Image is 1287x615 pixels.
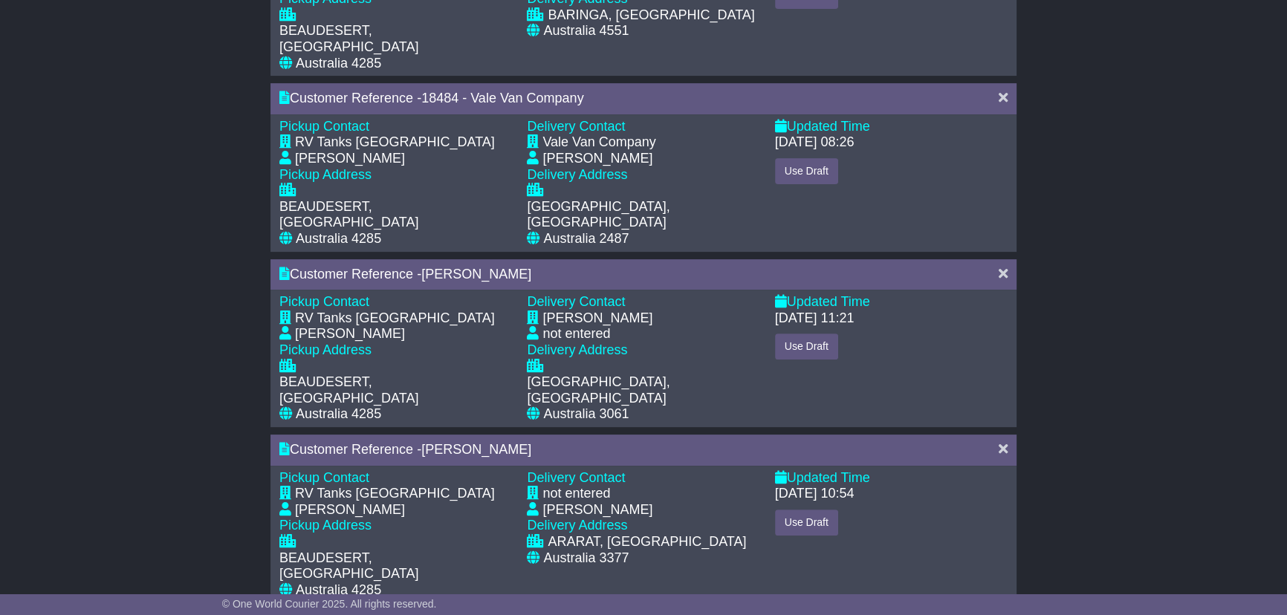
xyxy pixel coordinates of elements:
div: not entered [542,326,610,342]
span: Delivery Address [527,167,627,182]
div: [PERSON_NAME] [295,326,405,342]
button: Use Draft [775,333,838,359]
div: [PERSON_NAME] [295,502,405,518]
div: [DATE] 08:26 [775,134,855,151]
div: [PERSON_NAME] [542,151,652,167]
div: BEAUDESERT, [GEOGRAPHIC_DATA] [279,23,512,55]
div: Australia 4285 [296,406,381,423]
span: © One World Courier 2025. All rights reserved. [222,598,437,610]
span: Pickup Contact [279,294,369,309]
div: BARINGA, [GEOGRAPHIC_DATA] [548,7,754,24]
span: Delivery Address [527,518,627,533]
div: Updated Time [775,470,1008,487]
span: Delivery Address [527,342,627,357]
span: Pickup Address [279,342,372,357]
span: [PERSON_NAME] [421,442,531,457]
div: BEAUDESERT, [GEOGRAPHIC_DATA] [279,374,512,406]
span: Delivery Contact [527,470,625,485]
button: Use Draft [775,510,838,536]
div: Updated Time [775,119,1008,135]
div: ARARAT, [GEOGRAPHIC_DATA] [548,534,746,550]
span: Delivery Contact [527,119,625,134]
div: RV Tanks [GEOGRAPHIC_DATA] [295,486,495,502]
div: not entered [542,486,610,502]
div: Customer Reference - [279,267,984,283]
div: BEAUDESERT, [GEOGRAPHIC_DATA] [279,199,512,231]
span: Pickup Contact [279,470,369,485]
div: BEAUDESERT, [GEOGRAPHIC_DATA] [279,550,512,582]
span: [PERSON_NAME] [421,267,531,282]
div: [PERSON_NAME] [542,502,652,518]
div: [PERSON_NAME] [542,310,652,327]
div: Customer Reference - [279,442,984,458]
div: Australia 3377 [543,550,629,567]
span: Delivery Contact [527,294,625,309]
span: 18484 - Vale Van Company [421,91,583,105]
div: Australia 2487 [543,231,629,247]
div: Australia 3061 [543,406,629,423]
div: RV Tanks [GEOGRAPHIC_DATA] [295,310,495,327]
div: [DATE] 10:54 [775,486,855,502]
div: [GEOGRAPHIC_DATA], [GEOGRAPHIC_DATA] [527,199,759,231]
div: Updated Time [775,294,1008,310]
div: Australia 4285 [296,582,381,599]
span: Pickup Address [279,167,372,182]
div: Australia 4551 [543,23,629,39]
button: Use Draft [775,158,838,184]
span: Pickup Address [279,518,372,533]
div: [GEOGRAPHIC_DATA], [GEOGRAPHIC_DATA] [527,374,759,406]
div: Australia 4285 [296,231,381,247]
div: RV Tanks [GEOGRAPHIC_DATA] [295,134,495,151]
div: Australia 4285 [296,56,381,72]
div: [PERSON_NAME] [295,151,405,167]
div: Customer Reference - [279,91,984,107]
span: Pickup Contact [279,119,369,134]
div: Vale Van Company [542,134,655,151]
div: [DATE] 11:21 [775,310,855,327]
